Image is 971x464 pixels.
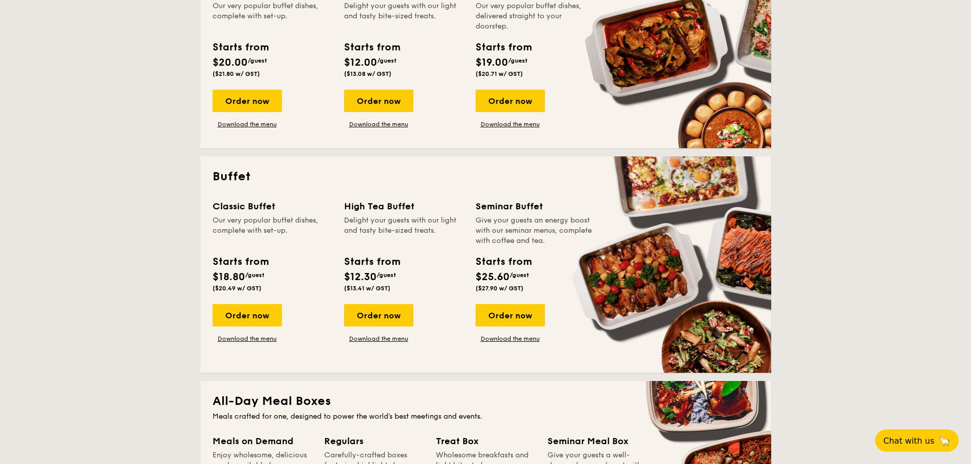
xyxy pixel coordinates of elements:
[476,285,523,292] span: ($27.90 w/ GST)
[213,393,759,410] h2: All-Day Meal Boxes
[344,304,413,326] div: Order now
[213,335,282,343] a: Download the menu
[344,285,390,292] span: ($13.41 w/ GST)
[476,57,508,69] span: $19.00
[344,199,463,213] div: High Tea Buffet
[476,215,595,246] div: Give your guests an energy boost with our seminar menus, complete with coffee and tea.
[213,285,261,292] span: ($20.49 w/ GST)
[344,40,400,55] div: Starts from
[476,70,523,77] span: ($20.71 w/ GST)
[344,335,413,343] a: Download the menu
[547,434,647,448] div: Seminar Meal Box
[476,120,545,128] a: Download the menu
[245,271,265,279] span: /guest
[213,304,282,326] div: Order now
[213,434,312,448] div: Meals on Demand
[875,429,959,452] button: Chat with us🦙
[377,57,397,64] span: /guest
[344,57,377,69] span: $12.00
[510,271,529,279] span: /guest
[213,40,268,55] div: Starts from
[344,120,413,128] a: Download the menu
[344,215,463,246] div: Delight your guests with our light and tasty bite-sized treats.
[344,271,377,283] span: $12.30
[213,57,248,69] span: $20.00
[344,254,400,269] div: Starts from
[476,335,545,343] a: Download the menu
[883,436,934,446] span: Chat with us
[377,271,396,279] span: /guest
[344,1,463,32] div: Delight your guests with our light and tasty bite-sized treats.
[344,70,391,77] span: ($13.08 w/ GST)
[213,215,332,246] div: Our very popular buffet dishes, complete with set-up.
[213,412,759,422] div: Meals crafted for one, designed to power the world's best meetings and events.
[476,1,595,32] div: Our very popular buffet dishes, delivered straight to your doorstep.
[213,254,268,269] div: Starts from
[938,435,951,447] span: 🦙
[213,70,260,77] span: ($21.80 w/ GST)
[476,199,595,213] div: Seminar Buffet
[344,90,413,112] div: Order now
[213,1,332,32] div: Our very popular buffet dishes, complete with set-up.
[476,271,510,283] span: $25.60
[213,169,759,185] h2: Buffet
[476,40,531,55] div: Starts from
[213,199,332,213] div: Classic Buffet
[324,434,424,448] div: Regulars
[476,90,545,112] div: Order now
[213,120,282,128] a: Download the menu
[248,57,267,64] span: /guest
[508,57,528,64] span: /guest
[476,304,545,326] div: Order now
[476,254,531,269] div: Starts from
[213,271,245,283] span: $18.80
[213,90,282,112] div: Order now
[436,434,535,448] div: Treat Box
